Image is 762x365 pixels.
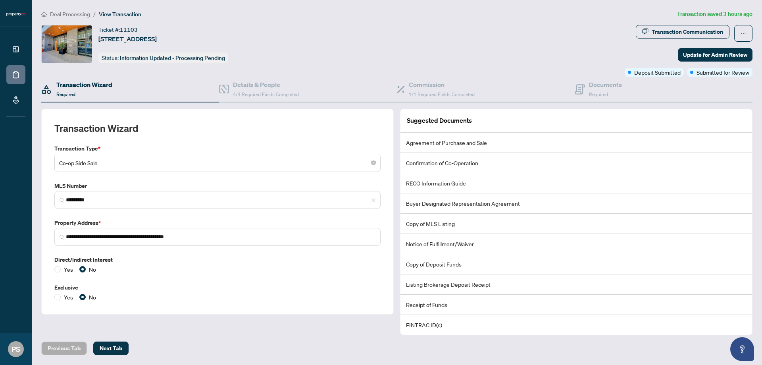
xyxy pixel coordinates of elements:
[400,193,752,214] li: Buyer Designated Representation Agreement
[409,91,475,97] span: 1/1 Required Fields Completed
[400,173,752,193] li: RECO Information Guide
[400,153,752,173] li: Confirmation of Co-Operation
[59,155,376,170] span: Co-op Side Sale
[6,12,25,17] img: logo
[42,25,92,63] img: IMG-C12389551_1.jpg
[86,265,99,274] span: No
[60,235,64,239] img: search_icon
[98,34,157,44] span: [STREET_ADDRESS]
[634,68,681,77] span: Deposit Submitted
[100,342,122,355] span: Next Tab
[56,91,75,97] span: Required
[400,274,752,295] li: Listing Brokerage Deposit Receipt
[54,122,138,135] h2: Transaction Wizard
[400,214,752,234] li: Copy of MLS Listing
[93,342,129,355] button: Next Tab
[678,48,752,62] button: Update for Admin Review
[407,116,472,126] article: Suggested Documents
[409,80,475,89] h4: Commission
[41,342,87,355] button: Previous Tab
[86,293,99,301] span: No
[120,54,225,62] span: Information Updated - Processing Pending
[400,315,752,335] li: FINTRAC ID(s)
[697,68,749,77] span: Submitted for Review
[61,293,76,301] span: Yes
[233,91,299,97] span: 4/4 Required Fields Completed
[54,255,381,264] label: Direct/Indirect Interest
[60,198,64,203] img: search_icon
[54,283,381,292] label: Exclusive
[589,91,608,97] span: Required
[371,198,376,203] span: close
[677,10,752,19] article: Transaction saved 3 hours ago
[741,31,746,36] span: ellipsis
[400,295,752,315] li: Receipt of Funds
[50,11,90,18] span: Deal Processing
[371,160,376,165] span: close-circle
[56,80,112,89] h4: Transaction Wizard
[400,234,752,254] li: Notice of Fulfillment/Waiver
[683,48,747,61] span: Update for Admin Review
[41,12,47,17] span: home
[589,80,622,89] h4: Documents
[636,25,729,39] button: Transaction Communication
[98,25,138,34] div: Ticket #:
[93,10,96,19] li: /
[54,218,381,227] label: Property Address
[54,182,381,190] label: MLS Number
[120,26,138,33] span: 11103
[652,25,723,38] div: Transaction Communication
[400,133,752,153] li: Agreement of Purchase and Sale
[98,52,228,63] div: Status:
[99,11,141,18] span: View Transaction
[400,254,752,274] li: Copy of Deposit Funds
[61,265,76,274] span: Yes
[54,144,381,153] label: Transaction Type
[233,80,299,89] h4: Details & People
[730,337,754,361] button: Open asap
[12,344,20,355] span: PS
